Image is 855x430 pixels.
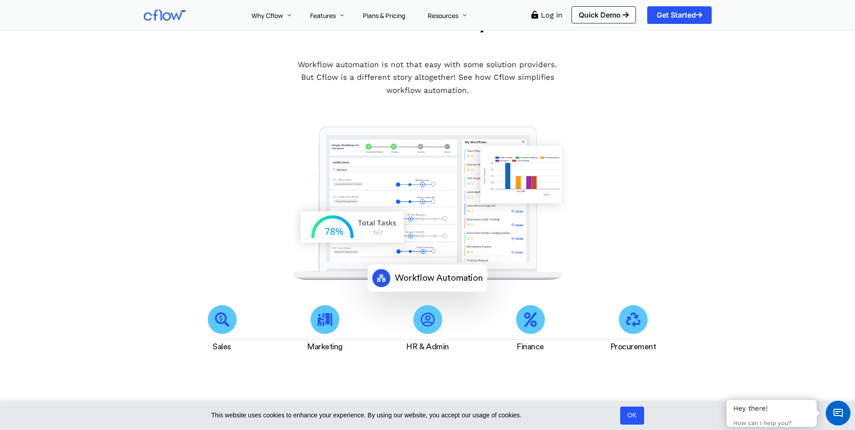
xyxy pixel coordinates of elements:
p: Workflow automation is not that easy with some solution providers. But Cflow is a different story... [292,58,563,97]
span: Finance [517,343,544,351]
span: This website uses cookies to enhance your experience. By using our website, you accept our usage ... [211,410,615,421]
img: Cflow [144,9,186,21]
span: Chat Widget [826,401,850,425]
a: Get Started [647,6,712,23]
span: Workflow Automation [395,274,483,283]
a: Quick Demo [572,6,636,23]
a: Log in [541,11,562,19]
span: Features [310,11,336,20]
a: OK [620,407,644,425]
span: Procurement [610,343,656,351]
span: Plans & Pricing [363,11,405,20]
span: HR & Admin [406,343,448,351]
span: Get Started [657,11,702,18]
span: Why Cflow [251,11,283,20]
img: new cflow dashboard [286,126,570,280]
p: How can I help you? [733,420,810,427]
div: Hey there! [733,404,810,413]
span: Resources [428,11,458,20]
span: Sales [213,343,231,351]
span: Marketing [307,343,343,351]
